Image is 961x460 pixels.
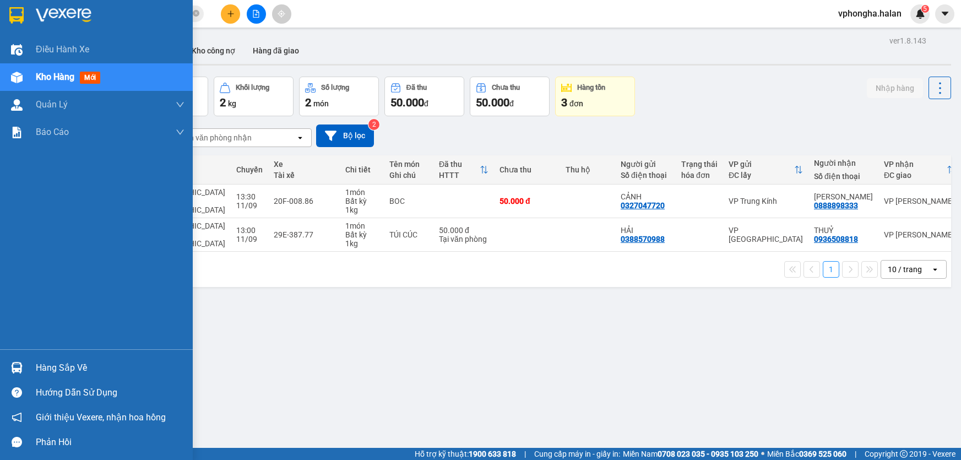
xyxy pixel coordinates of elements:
span: plus [227,10,235,18]
div: Ghi chú [389,171,428,180]
div: Tài xế [274,171,334,180]
button: Chưa thu50.000đ [470,77,550,116]
div: 50.000 đ [439,226,488,235]
button: Kho công nợ [183,37,244,64]
sup: 5 [921,5,929,13]
sup: 2 [368,119,379,130]
div: 0936508818 [814,235,858,243]
div: Đã thu [406,84,427,91]
th: Toggle SortBy [433,155,494,185]
span: aim [278,10,285,18]
span: copyright [900,450,908,458]
span: caret-down [940,9,950,19]
div: HẢI [621,226,670,235]
div: 1 kg [345,239,378,248]
div: Hàng sắp về [36,360,184,376]
button: caret-down [935,4,954,24]
div: 0388570988 [621,235,665,243]
th: Toggle SortBy [723,155,808,185]
div: TÚI CÚC [389,230,428,239]
div: 0888898333 [814,201,858,210]
div: ĐC giao [884,171,947,180]
button: plus [221,4,240,24]
button: file-add [247,4,266,24]
span: 2 [220,96,226,109]
span: down [176,128,184,137]
button: Số lượng2món [299,77,379,116]
span: 50.000 [476,96,509,109]
div: VP [GEOGRAPHIC_DATA] [729,226,803,243]
span: đ [509,99,514,108]
button: Bộ lọc [316,125,374,147]
div: VP nhận [884,160,947,169]
span: file-add [252,10,260,18]
div: Hàng tồn [577,84,605,91]
button: aim [272,4,291,24]
img: warehouse-icon [11,44,23,56]
strong: 0369 525 060 [799,450,846,458]
div: ĐC lấy [729,171,794,180]
svg: open [296,133,305,142]
span: kg [228,99,236,108]
div: 10 / trang [888,264,922,275]
div: Khối lượng [236,84,269,91]
div: HTTT [439,171,480,180]
img: logo-vxr [9,7,24,24]
span: notification [12,412,22,423]
span: 3 [561,96,567,109]
button: Hàng đã giao [244,37,308,64]
svg: open [931,265,940,274]
button: Nhập hàng [867,78,923,98]
span: Miền Nam [623,448,758,460]
div: Bất kỳ [345,230,378,239]
span: món [313,99,329,108]
div: 13:00 [236,226,263,235]
div: VP [PERSON_NAME] [884,230,955,239]
div: Phản hồi [36,434,184,451]
div: Người nhận [814,159,873,167]
strong: 1900 633 818 [469,450,516,458]
span: mới [80,72,100,84]
span: vphongha.halan [829,7,910,20]
div: THUỶ [814,226,873,235]
span: Báo cáo [36,125,69,139]
div: hóa đơn [681,171,718,180]
span: đơn [569,99,583,108]
button: Hàng tồn3đơn [555,77,635,116]
span: | [855,448,856,460]
div: Xe [274,160,334,169]
div: Người gửi [621,160,670,169]
div: Số điện thoại [621,171,670,180]
div: Chuyến [236,165,263,174]
div: Trạng thái [681,160,718,169]
span: Điều hành xe [36,42,89,56]
div: Chọn văn phòng nhận [176,132,252,143]
span: Miền Bắc [767,448,846,460]
div: 50.000 đ [499,197,555,205]
div: 1 kg [345,205,378,214]
div: VP gửi [729,160,794,169]
span: Hỗ trợ kỹ thuật: [415,448,516,460]
img: warehouse-icon [11,72,23,83]
span: ⚪️ [761,452,764,456]
button: Khối lượng2kg [214,77,294,116]
span: Quản Lý [36,98,68,111]
div: VP [PERSON_NAME] [884,197,955,205]
button: Đã thu50.000đ [384,77,464,116]
div: Hướng dẫn sử dụng [36,385,184,401]
div: Tại văn phòng [439,235,488,243]
div: BOC [389,197,428,205]
span: question-circle [12,387,22,398]
span: đ [424,99,428,108]
div: 20F-008.86 [274,197,334,205]
div: Đã thu [439,160,480,169]
span: Cung cấp máy in - giấy in: [534,448,620,460]
div: 29E-387.77 [274,230,334,239]
div: 1 món [345,188,378,197]
div: Số lượng [321,84,349,91]
div: Chưa thu [499,165,555,174]
span: 5 [923,5,927,13]
div: 1 món [345,221,378,230]
div: Chưa thu [492,84,520,91]
strong: 0708 023 035 - 0935 103 250 [658,450,758,458]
